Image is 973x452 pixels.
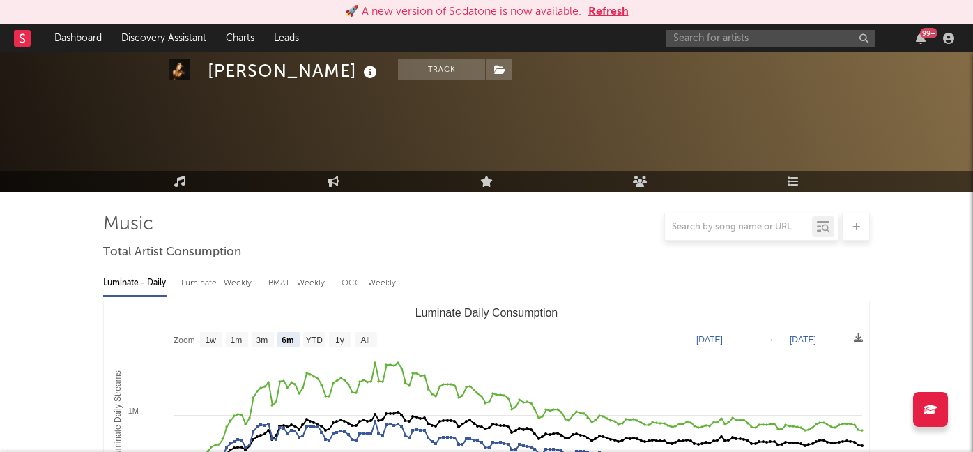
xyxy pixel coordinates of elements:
text: All [360,336,369,345]
button: Track [398,59,485,80]
button: Refresh [588,3,629,20]
text: Zoom [174,336,195,345]
text: 3m [256,336,268,345]
div: Luminate - Weekly [181,271,254,295]
span: Total Artist Consumption [103,244,241,261]
a: Charts [216,24,264,52]
a: Leads [264,24,309,52]
text: 1w [206,336,217,345]
a: Discovery Assistant [112,24,216,52]
text: Luminate Daily Consumption [415,307,558,319]
text: 1m [231,336,243,345]
div: [PERSON_NAME] [208,59,381,82]
button: 99+ [916,33,926,44]
text: 6m [282,336,293,345]
input: Search for artists [666,30,875,47]
text: 1y [335,336,344,345]
div: BMAT - Weekly [268,271,328,295]
a: Dashboard [45,24,112,52]
input: Search by song name or URL [665,222,812,233]
text: → [766,335,774,345]
div: OCC - Weekly [342,271,397,295]
text: 1M [128,407,139,415]
div: 🚀 A new version of Sodatone is now available. [345,3,581,20]
text: [DATE] [696,335,723,345]
div: Luminate - Daily [103,271,167,295]
text: [DATE] [790,335,816,345]
text: YTD [306,336,323,345]
div: 99 + [920,28,937,38]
